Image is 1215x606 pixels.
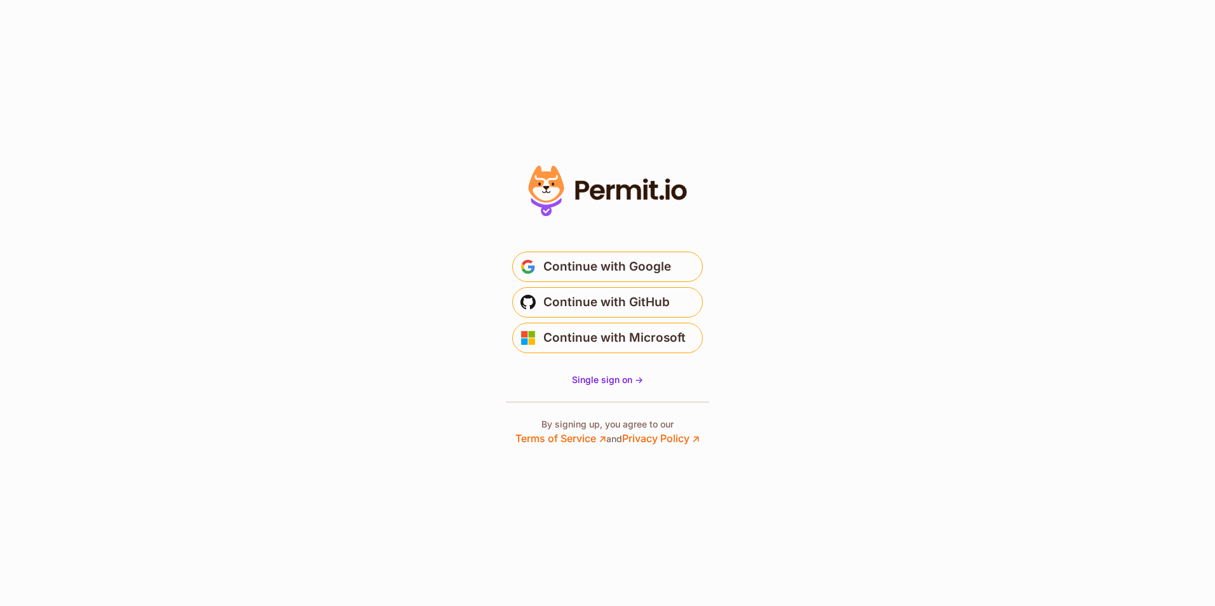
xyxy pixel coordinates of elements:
a: Terms of Service ↗ [515,432,606,445]
button: Continue with Google [512,252,703,282]
p: By signing up, you agree to our and [515,418,700,446]
span: Continue with Google [543,257,671,277]
button: Continue with GitHub [512,287,703,318]
span: Continue with Microsoft [543,328,686,348]
span: Continue with GitHub [543,292,670,313]
span: Single sign on -> [572,374,643,385]
a: Single sign on -> [572,374,643,386]
button: Continue with Microsoft [512,323,703,353]
a: Privacy Policy ↗ [622,432,700,445]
